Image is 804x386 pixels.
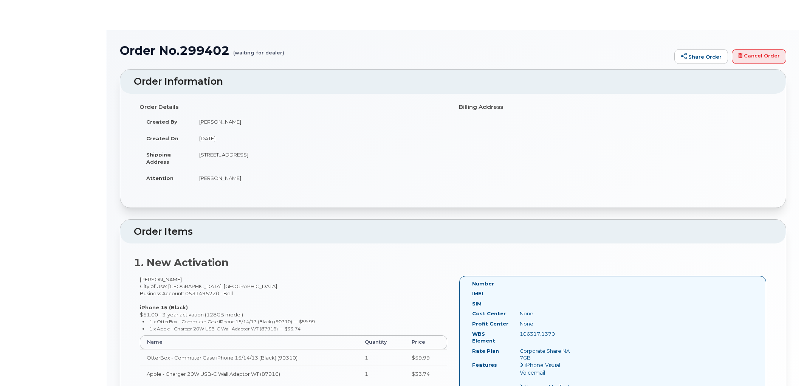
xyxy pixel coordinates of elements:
[514,310,581,317] div: None
[358,349,405,366] td: 1
[120,44,671,57] h1: Order No.299402
[134,226,772,237] h2: Order Items
[146,175,174,181] strong: Attention
[140,335,358,349] th: Name
[139,104,448,110] h4: Order Details
[472,290,483,297] label: IMEI
[140,349,358,366] td: OtterBox - Commuter Case iPhone 15/14/13 (Black) (90310)
[149,326,301,332] small: 1 x Apple - Charger 20W USB-C Wall Adaptor WT (87916) — $33.74
[405,335,447,349] th: Price
[358,335,405,349] th: Quantity
[358,366,405,382] td: 1
[192,170,448,186] td: [PERSON_NAME]
[674,49,728,64] a: Share Order
[146,119,177,125] strong: Created By
[140,366,358,382] td: Apple - Charger 20W USB-C Wall Adaptor WT (87916)
[472,361,497,369] label: Features
[459,104,767,110] h4: Billing Address
[732,49,786,64] a: Cancel Order
[146,135,178,141] strong: Created On
[233,44,284,56] small: (waiting for dealer)
[192,113,448,130] td: [PERSON_NAME]
[472,347,499,355] label: Rate Plan
[520,362,560,376] span: iPhone Visual Voicemail
[134,256,229,269] strong: 1. New Activation
[514,330,581,338] div: 106317.1370
[134,76,772,87] h2: Order Information
[472,320,508,327] label: Profit Center
[514,347,581,361] div: Corporate Share NA 7GB
[472,330,509,344] label: WBS Element
[472,300,482,307] label: SIM
[192,130,448,147] td: [DATE]
[472,310,506,317] label: Cost Center
[472,280,494,287] label: Number
[514,320,581,327] div: None
[146,152,171,165] strong: Shipping Address
[405,366,447,382] td: $33.74
[140,304,188,310] strong: iPhone 15 (Black)
[149,319,315,324] small: 1 x OtterBox - Commuter Case iPhone 15/14/13 (Black) (90310) — $59.99
[192,146,448,170] td: [STREET_ADDRESS]
[405,349,447,366] td: $59.99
